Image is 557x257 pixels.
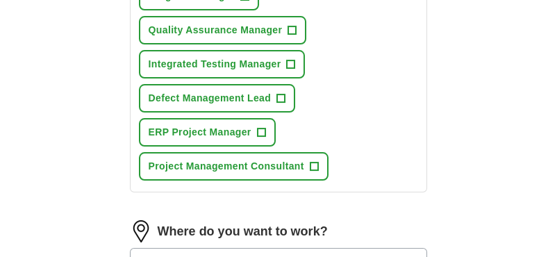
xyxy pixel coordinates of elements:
span: Defect Management Lead [149,91,272,106]
button: Quality Assurance Manager [139,16,307,44]
button: Defect Management Lead [139,84,296,113]
img: location.png [130,220,152,242]
span: Project Management Consultant [149,159,304,174]
span: Integrated Testing Manager [149,57,281,72]
button: ERP Project Manager [139,118,276,147]
button: Project Management Consultant [139,152,329,181]
span: ERP Project Manager [149,125,251,140]
button: Integrated Testing Manager [139,50,306,78]
label: Where do you want to work? [158,222,328,241]
span: Quality Assurance Manager [149,23,283,38]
